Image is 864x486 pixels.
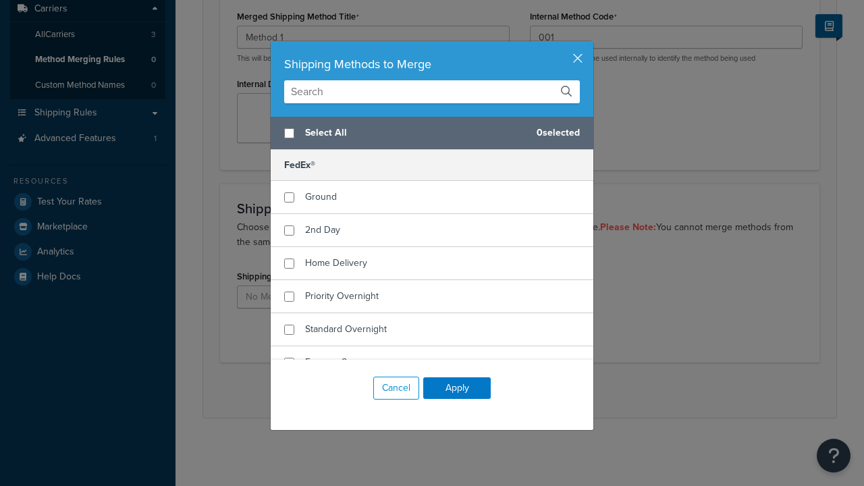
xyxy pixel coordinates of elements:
[373,377,419,400] button: Cancel
[305,190,337,204] span: Ground
[305,223,340,237] span: 2nd Day
[271,150,593,181] h5: FedEx®
[284,55,580,74] div: Shipping Methods to Merge
[305,322,387,336] span: Standard Overnight
[305,355,365,369] span: Express Saver
[305,124,526,142] span: Select All
[423,377,491,399] button: Apply
[305,256,367,270] span: Home Delivery
[271,117,593,150] div: 0 selected
[284,80,580,103] input: Search
[305,289,379,303] span: Priority Overnight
